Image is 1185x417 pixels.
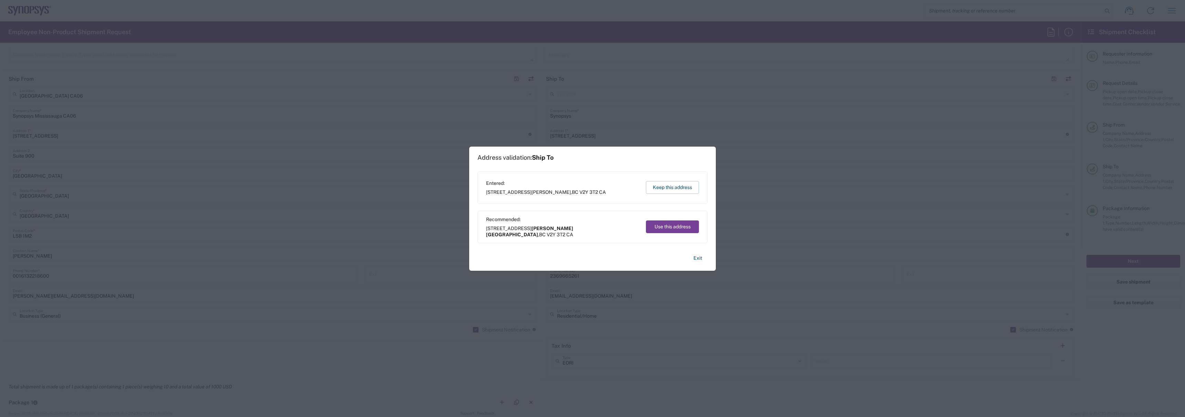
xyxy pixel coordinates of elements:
[539,232,546,237] span: BC
[566,232,573,237] span: CA
[532,189,571,195] span: [PERSON_NAME]
[646,181,699,194] button: Keep this address
[477,154,554,161] h1: Address validation:
[547,232,565,237] span: V2Y 3T2
[599,189,606,195] span: CA
[532,154,554,161] span: Ship To
[486,225,639,238] span: [STREET_ADDRESS] ,
[486,189,606,195] span: [STREET_ADDRESS] ,
[486,216,639,222] span: Recommended:
[572,189,578,195] span: BC
[688,252,708,264] button: Exit
[486,180,606,186] span: Entered:
[646,220,699,233] button: Use this address
[579,189,598,195] span: V2Y 3T2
